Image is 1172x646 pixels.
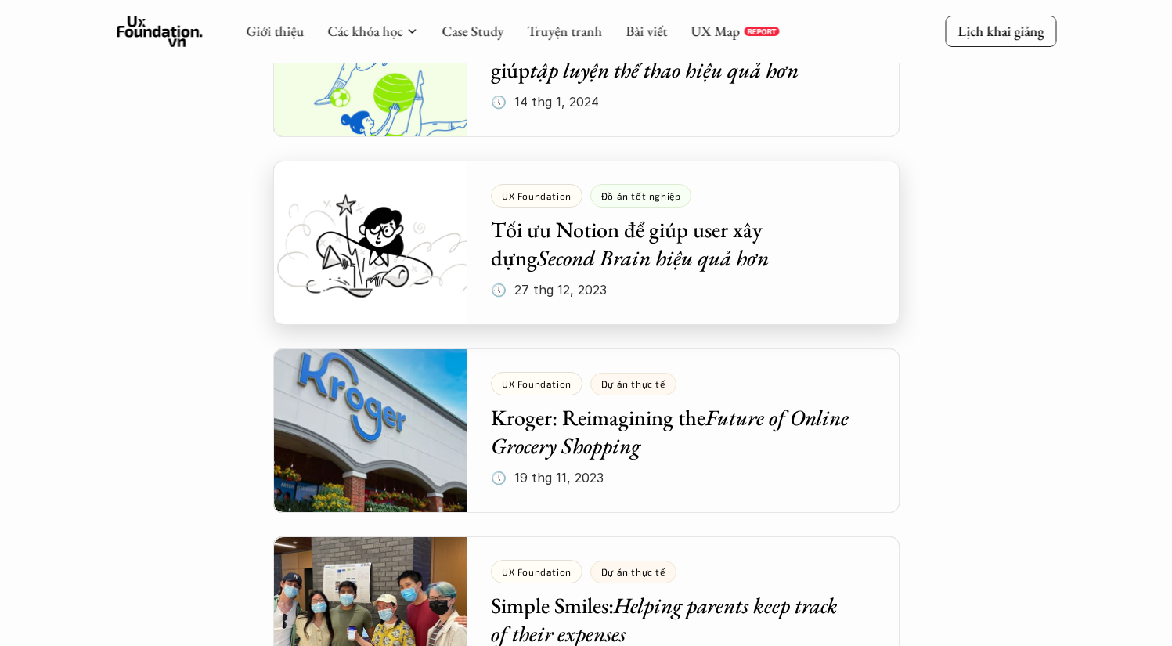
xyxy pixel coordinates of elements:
[957,22,1044,40] p: Lịch khai giảng
[945,16,1056,46] a: Lịch khai giảng
[327,22,402,40] a: Các khóa học
[626,22,667,40] a: Bài viết
[273,161,900,325] a: UX FoundationĐồ án tốt nghiệpTối ưu Notion để giúp user xây dựngSecond Brain hiệu quả hơn🕔 27 thg...
[442,22,503,40] a: Case Study
[691,22,740,40] a: UX Map
[246,22,304,40] a: Giới thiệu
[744,27,779,36] a: REPORT
[273,348,900,513] a: UX FoundationDự án thực tếKroger: Reimagining theFuture of Online Grocery Shopping🕔 19 thg 11, 2023
[747,27,776,36] p: REPORT
[527,22,602,40] a: Truyện tranh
